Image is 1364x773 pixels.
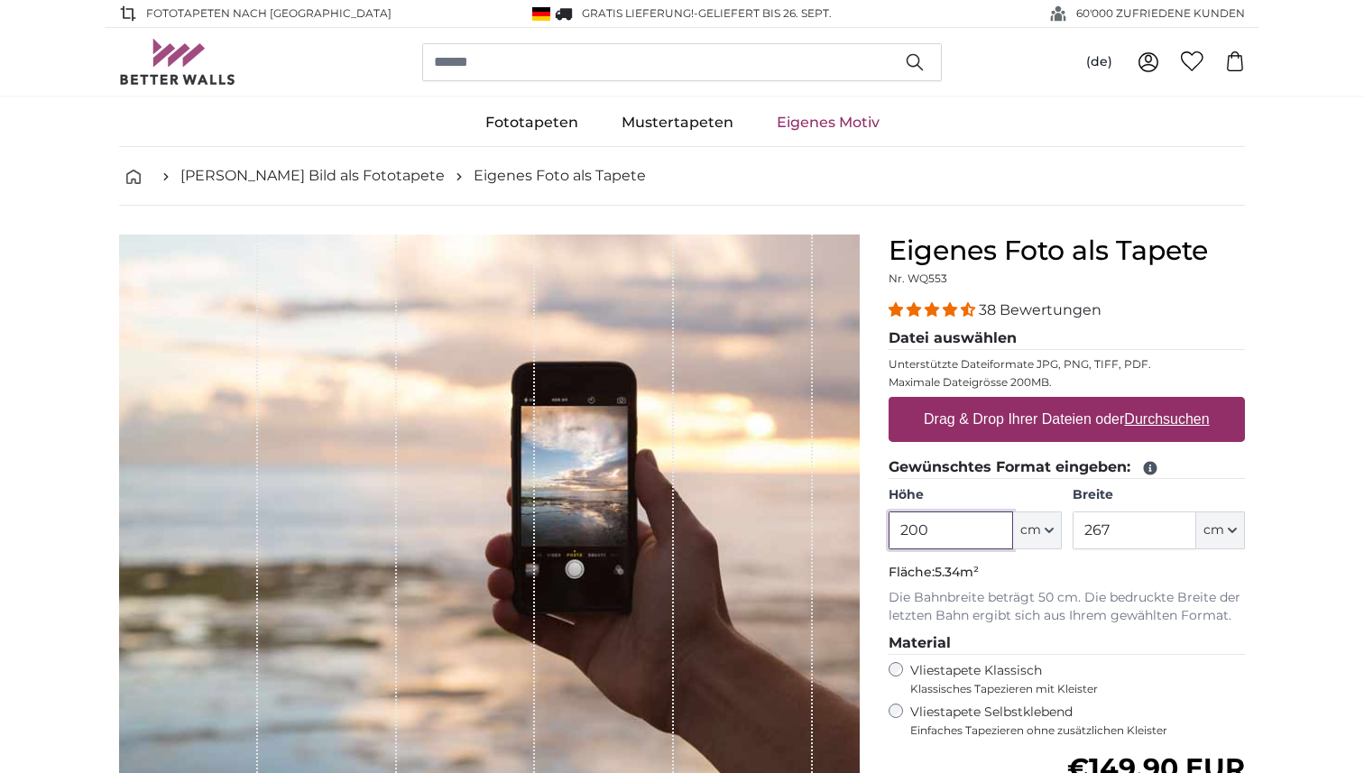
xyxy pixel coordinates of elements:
[889,301,979,318] span: 4.34 stars
[582,6,694,20] span: GRATIS Lieferung!
[910,662,1230,696] label: Vliestapete Klassisch
[889,456,1245,479] legend: Gewünschtes Format eingeben:
[935,564,979,580] span: 5.34m²
[889,375,1245,390] p: Maximale Dateigrösse 200MB.
[1020,521,1041,539] span: cm
[180,165,445,187] a: [PERSON_NAME] Bild als Fototapete
[889,235,1245,267] h1: Eigenes Foto als Tapete
[889,589,1245,625] p: Die Bahnbreite beträgt 50 cm. Die bedruckte Breite der letzten Bahn ergibt sich aus Ihrem gewählt...
[889,564,1245,582] p: Fläche:
[1196,511,1245,549] button: cm
[910,682,1230,696] span: Klassisches Tapezieren mit Kleister
[755,99,901,146] a: Eigenes Motiv
[1072,46,1127,78] button: (de)
[889,486,1061,504] label: Höhe
[1073,486,1245,504] label: Breite
[1076,5,1245,22] span: 60'000 ZUFRIEDENE KUNDEN
[119,147,1245,206] nav: breadcrumbs
[694,6,832,20] span: -
[910,704,1245,738] label: Vliestapete Selbstklebend
[146,5,392,22] span: Fototapeten nach [GEOGRAPHIC_DATA]
[464,99,600,146] a: Fototapeten
[910,723,1245,738] span: Einfaches Tapezieren ohne zusätzlichen Kleister
[600,99,755,146] a: Mustertapeten
[1013,511,1062,549] button: cm
[889,327,1245,350] legend: Datei auswählen
[889,357,1245,372] p: Unterstützte Dateiformate JPG, PNG, TIFF, PDF.
[119,39,236,85] img: Betterwalls
[917,401,1217,437] label: Drag & Drop Ihrer Dateien oder
[1125,411,1210,427] u: Durchsuchen
[889,632,1245,655] legend: Material
[698,6,832,20] span: Geliefert bis 26. Sept.
[889,271,947,285] span: Nr. WQ553
[532,7,550,21] img: Deutschland
[474,165,646,187] a: Eigenes Foto als Tapete
[1203,521,1224,539] span: cm
[979,301,1101,318] span: 38 Bewertungen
